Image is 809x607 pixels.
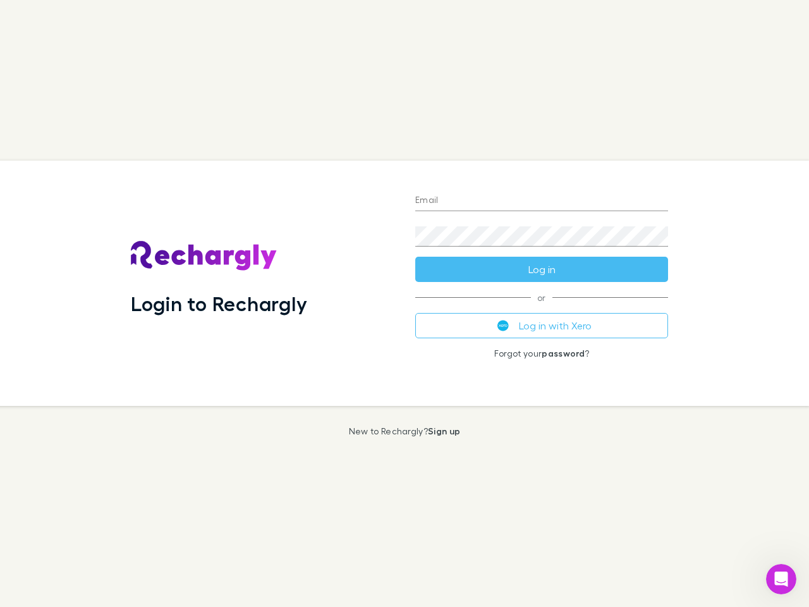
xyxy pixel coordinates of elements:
h1: Login to Rechargly [131,291,307,316]
img: Rechargly's Logo [131,241,277,271]
img: Xero's logo [497,320,509,331]
a: Sign up [428,426,460,436]
span: or [415,297,668,298]
p: Forgot your ? [415,348,668,359]
button: Log in [415,257,668,282]
p: New to Rechargly? [349,426,461,436]
a: password [542,348,585,359]
button: Log in with Xero [415,313,668,338]
iframe: Intercom live chat [766,564,796,594]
